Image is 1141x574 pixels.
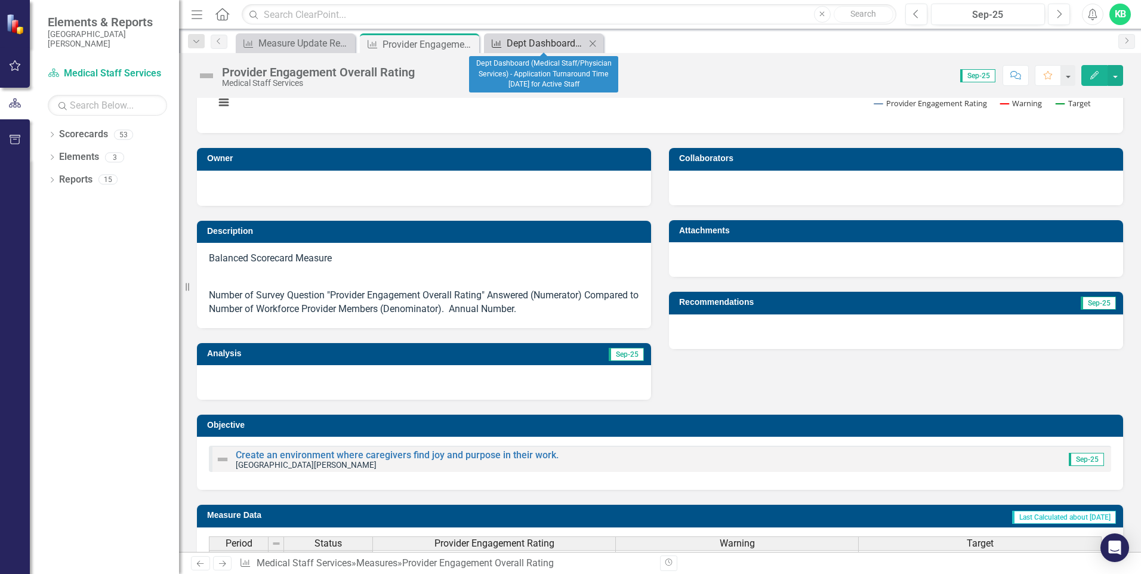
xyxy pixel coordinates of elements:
[1069,453,1104,466] span: Sep-25
[258,36,352,51] div: Measure Update Report
[469,56,618,92] div: Dept Dashboard (Medical Staff/Physician Services) - Application Turnaround Time [DATE] for Active...
[931,4,1045,25] button: Sep-25
[1056,98,1091,109] button: Show Target
[1000,98,1043,109] button: Show Warning
[222,79,415,88] div: Medical Staff Services
[609,348,644,361] span: Sep-25
[257,557,351,569] a: Medical Staff Services
[1081,297,1116,310] span: Sep-25
[1109,4,1131,25] button: KB
[834,6,893,23] button: Search
[236,449,559,461] a: Create an environment where caregivers find joy and purpose in their work.
[314,538,342,549] span: Status
[272,539,281,548] img: 8DAGhfEEPCf229AAAAAElFTkSuQmCC
[209,286,639,316] p: Number of Survey Question "Provider Engagement Overall Rating" Answered (Numerator) Compared to N...
[239,557,651,570] div: » »
[1100,533,1129,562] div: Open Intercom Messenger
[6,14,27,35] img: ClearPoint Strategy
[850,9,876,18] span: Search
[48,67,167,81] a: Medical Staff Services
[226,538,252,549] span: Period
[874,98,988,109] button: Show Provider Engagement Rating
[48,15,167,29] span: Elements & Reports
[239,36,352,51] a: Measure Update Report
[935,8,1041,22] div: Sep-25
[59,173,92,187] a: Reports
[383,37,476,52] div: Provider Engagement Overall Rating
[679,154,1117,163] h3: Collaborators
[197,66,216,85] img: Not Defined
[434,538,554,549] span: Provider Engagement Rating
[960,69,995,82] span: Sep-25
[242,4,896,25] input: Search ClearPoint...
[679,298,974,307] h3: Recommendations
[487,36,585,51] a: Dept Dashboard (Medical Staff/Physician Services) - Application Turnaround Time [DATE] for Active...
[222,66,415,79] div: Provider Engagement Overall Rating
[356,557,397,569] a: Measures
[209,252,639,268] p: Balanced Scorecard Measure
[402,557,554,569] div: Provider Engagement Overall Rating
[59,150,99,164] a: Elements
[48,95,167,116] input: Search Below...
[507,36,585,51] div: Dept Dashboard (Medical Staff/Physician Services) - Application Turnaround Time [DATE] for Active...
[1012,511,1116,524] span: Last Calculated about [DATE]
[679,226,1117,235] h3: Attachments
[48,29,167,49] small: [GEOGRAPHIC_DATA][PERSON_NAME]
[59,128,108,141] a: Scorecards
[207,349,420,358] h3: Analysis
[207,421,1117,430] h3: Objective
[215,94,232,111] button: View chart menu, Chart
[720,538,755,549] span: Warning
[114,129,133,140] div: 53
[967,538,994,549] span: Target
[215,452,230,467] img: Not Defined
[105,152,124,162] div: 3
[207,154,645,163] h3: Owner
[207,227,645,236] h3: Description
[98,175,118,185] div: 15
[207,511,517,520] h3: Measure Data
[236,460,377,470] small: [GEOGRAPHIC_DATA][PERSON_NAME]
